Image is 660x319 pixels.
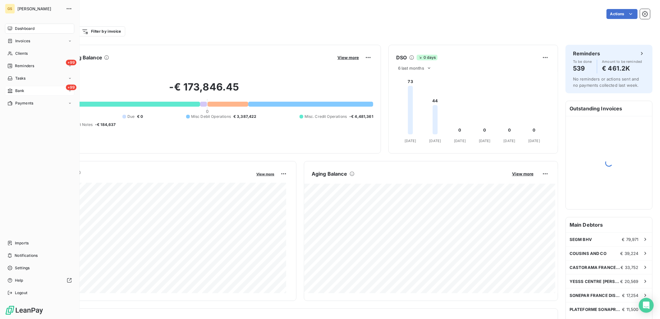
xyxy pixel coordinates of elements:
[566,101,652,116] h6: Outstanding Invoices
[5,4,15,14] div: GS
[15,240,29,246] span: Imports
[570,307,622,312] span: PLATEFORME SONAPRO [PERSON_NAME] MEROGIS
[15,278,23,283] span: Help
[510,171,535,177] button: View more
[570,237,592,242] span: SEGM BHV
[621,265,639,270] span: € 33,752
[35,176,252,183] span: Monthly Revenue
[607,9,638,19] button: Actions
[233,114,257,119] span: € 3,387,422
[15,100,33,106] span: Payments
[336,55,361,60] button: View more
[15,253,38,258] span: Notifications
[15,38,30,44] span: Invoices
[5,305,44,315] img: Logo LeanPay
[15,51,28,56] span: Clients
[504,139,516,143] tspan: [DATE]
[206,109,209,114] span: 0
[66,85,76,90] span: +99
[312,170,347,178] h6: Aging Balance
[573,76,639,88] span: No reminders or actions sent and no payments collected last week.
[621,251,639,256] span: € 39,224
[622,293,639,298] span: € 17,254
[78,26,125,36] button: Filter by invoice
[396,54,407,61] h6: DSO
[570,293,622,298] span: SONEPAR FRANCE DISTRIBUTION
[602,63,642,73] h4: € 461.2K
[305,114,347,119] span: Misc. Credit Operations
[398,66,424,71] span: 6 last months
[137,114,143,119] span: € 0
[35,81,373,99] h2: -€ 173,846.45
[639,298,654,313] div: Open Intercom Messenger
[454,139,466,143] tspan: [DATE]
[622,237,639,242] span: € 79,971
[15,63,34,69] span: Reminders
[429,139,441,143] tspan: [DATE]
[570,279,621,284] span: YESSS CENTRE [PERSON_NAME]
[622,307,639,312] span: € 11,500
[337,55,359,60] span: View more
[5,275,74,285] a: Help
[528,139,540,143] tspan: [DATE]
[66,60,76,65] span: +99
[15,76,26,81] span: Tasks
[254,171,276,177] button: View more
[573,60,592,63] span: To be done
[349,114,373,119] span: -€ 4,481,361
[570,251,607,256] span: COUSINS AND CO
[15,265,30,271] span: Settings
[127,114,135,119] span: Due
[256,172,274,176] span: View more
[405,139,416,143] tspan: [DATE]
[602,60,642,63] span: Amount to be reminded
[191,114,231,119] span: Misc Debit Operations
[15,88,25,94] span: Bank
[566,217,652,232] h6: Main Debtors
[15,290,27,296] span: Logout
[95,122,116,127] span: -€ 184,637
[512,171,534,176] span: View more
[621,279,639,284] span: € 20,569
[479,139,491,143] tspan: [DATE]
[17,6,62,11] span: [PERSON_NAME]
[417,55,438,60] span: 0 days
[570,265,621,270] span: CASTORAMA FRANCE SAS
[573,63,592,73] h4: 539
[573,50,600,57] h6: Reminders
[15,26,34,31] span: Dashboard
